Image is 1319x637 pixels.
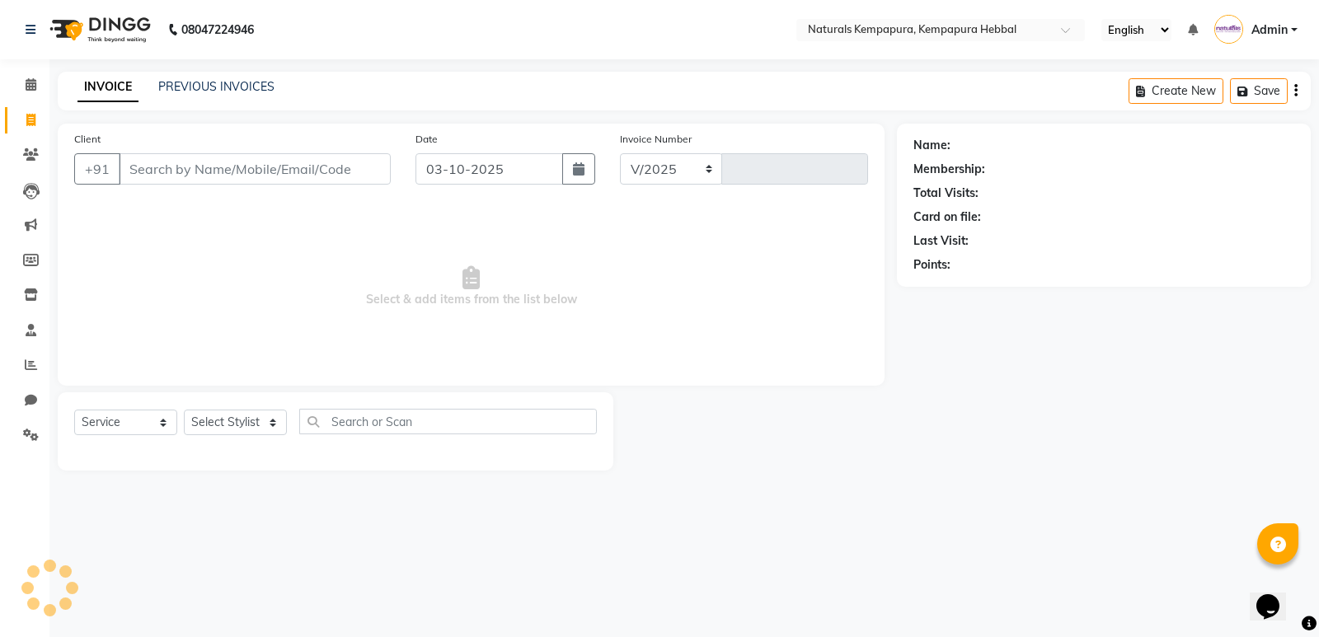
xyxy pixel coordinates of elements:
[913,137,951,154] div: Name:
[1230,78,1288,104] button: Save
[181,7,254,53] b: 08047224946
[42,7,155,53] img: logo
[1214,15,1243,44] img: Admin
[415,132,438,147] label: Date
[299,409,597,434] input: Search or Scan
[913,208,981,226] div: Card on file:
[913,256,951,274] div: Points:
[913,232,969,250] div: Last Visit:
[620,132,692,147] label: Invoice Number
[1251,21,1288,39] span: Admin
[74,132,101,147] label: Client
[119,153,391,185] input: Search by Name/Mobile/Email/Code
[913,185,979,202] div: Total Visits:
[74,153,120,185] button: +91
[77,73,138,102] a: INVOICE
[74,204,868,369] span: Select & add items from the list below
[1250,571,1303,621] iframe: chat widget
[913,161,985,178] div: Membership:
[1129,78,1223,104] button: Create New
[158,79,275,94] a: PREVIOUS INVOICES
